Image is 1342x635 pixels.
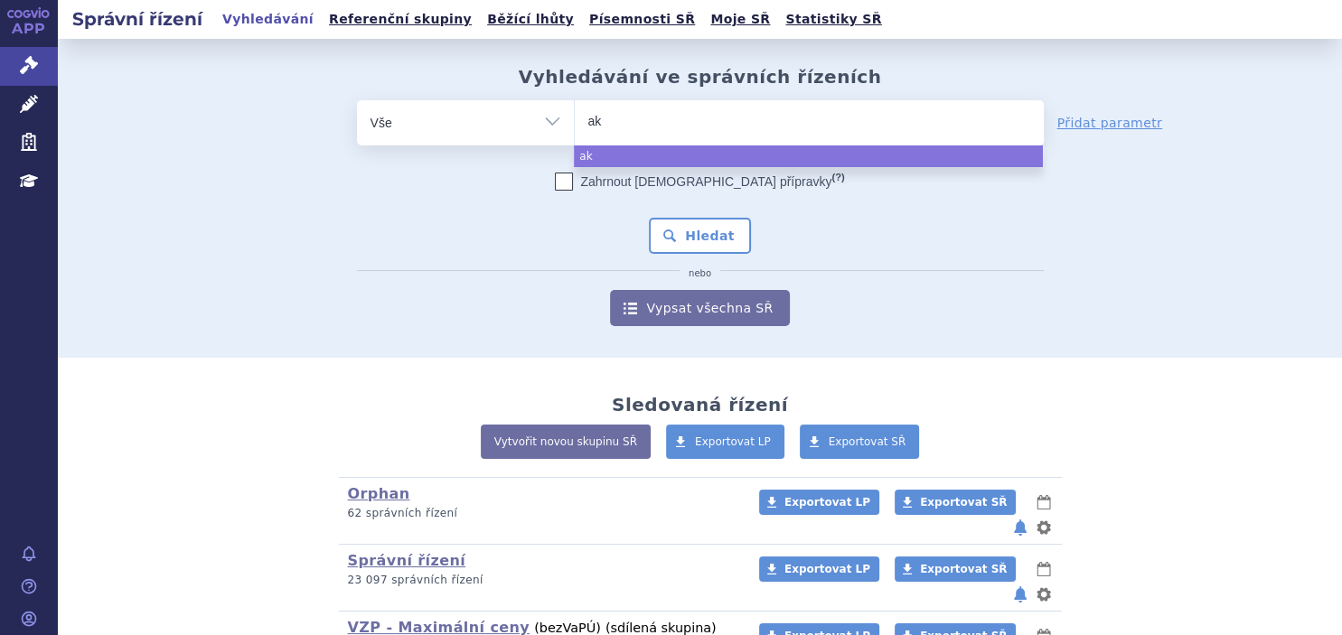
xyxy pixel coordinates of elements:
[784,563,870,575] span: Exportovat LP
[348,485,410,502] a: Orphan
[759,490,879,515] a: Exportovat LP
[1035,558,1053,580] button: lhůty
[1057,114,1163,132] a: Přidat parametr
[348,506,736,521] p: 62 správních řízení
[519,66,882,88] h2: Vyhledávání ve správních řízeních
[666,425,784,459] a: Exportovat LP
[605,621,717,635] span: (sdílená skupina)
[562,621,596,635] span: VaPÚ
[829,435,906,448] span: Exportovat SŘ
[348,573,736,588] p: 23 097 správních řízení
[784,496,870,509] span: Exportovat LP
[695,435,771,448] span: Exportovat LP
[482,7,579,32] a: Běžící lhůty
[58,6,217,32] h2: Správní řízení
[831,172,844,183] abbr: (?)
[1035,584,1053,605] button: nastavení
[324,7,477,32] a: Referenční skupiny
[612,394,788,416] h2: Sledovaná řízení
[610,290,789,326] a: Vypsat všechna SŘ
[1011,584,1029,605] button: notifikace
[584,7,700,32] a: Písemnosti SŘ
[680,268,720,279] i: nebo
[1011,517,1029,538] button: notifikace
[481,425,651,459] a: Vytvořit novou skupinu SŘ
[1035,491,1053,513] button: lhůty
[574,145,1043,167] li: ak
[920,563,1007,575] span: Exportovat SŘ
[759,556,879,582] a: Exportovat LP
[649,218,751,254] button: Hledat
[348,552,466,569] a: Správní řízení
[217,7,319,32] a: Vyhledávání
[895,490,1016,515] a: Exportovat SŘ
[534,621,601,635] span: (bez )
[1035,517,1053,538] button: nastavení
[895,556,1016,582] a: Exportovat SŘ
[800,425,920,459] a: Exportovat SŘ
[920,496,1007,509] span: Exportovat SŘ
[555,173,844,191] label: Zahrnout [DEMOGRAPHIC_DATA] přípravky
[705,7,775,32] a: Moje SŘ
[780,7,887,32] a: Statistiky SŘ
